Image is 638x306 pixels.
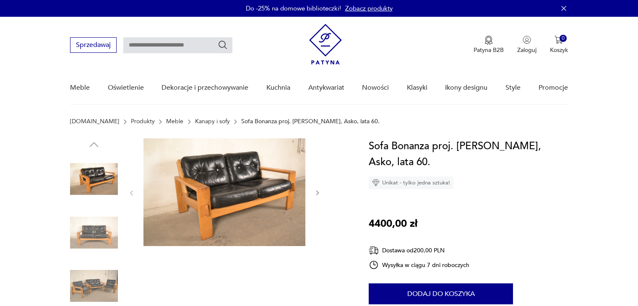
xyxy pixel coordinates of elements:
a: Meble [166,118,183,125]
img: Zdjęcie produktu Sofa Bonanza proj. Esko Pajamies, Asko, lata 60. [70,209,118,257]
button: 0Koszyk [550,36,568,54]
button: Dodaj do koszyka [369,283,513,304]
div: 0 [560,35,567,42]
img: Zdjęcie produktu Sofa Bonanza proj. Esko Pajamies, Asko, lata 60. [70,155,118,203]
h1: Sofa Bonanza proj. [PERSON_NAME], Asko, lata 60. [369,138,568,170]
img: Ikonka użytkownika [523,36,531,44]
a: Produkty [131,118,155,125]
button: Zaloguj [517,36,536,54]
button: Sprzedawaj [70,37,117,53]
img: Zdjęcie produktu Sofa Bonanza proj. Esko Pajamies, Asko, lata 60. [143,138,305,246]
a: Style [505,72,521,104]
img: Patyna - sklep z meblami i dekoracjami vintage [309,24,342,65]
a: Dekoracje i przechowywanie [161,72,248,104]
div: Wysyłka w ciągu 7 dni roboczych [369,260,469,270]
img: Ikona dostawy [369,245,379,256]
p: Koszyk [550,46,568,54]
a: Antykwariat [308,72,344,104]
p: Sofa Bonanza proj. [PERSON_NAME], Asko, lata 60. [241,118,380,125]
a: Kuchnia [266,72,290,104]
p: 4400,00 zł [369,216,417,232]
a: Klasyki [407,72,427,104]
a: Nowości [362,72,389,104]
a: Promocje [539,72,568,104]
img: Ikona koszyka [555,36,563,44]
img: Ikona diamentu [372,179,380,187]
a: Kanapy i sofy [195,118,230,125]
a: Sprzedawaj [70,43,117,49]
a: Ikona medaluPatyna B2B [474,36,504,54]
p: Zaloguj [517,46,536,54]
div: Dostawa od 200,00 PLN [369,245,469,256]
img: Ikona medalu [484,36,493,45]
a: Zobacz produkty [345,4,393,13]
button: Szukaj [218,40,228,50]
a: Oświetlenie [108,72,144,104]
a: Meble [70,72,90,104]
div: Unikat - tylko jedna sztuka! [369,176,453,189]
a: Ikony designu [445,72,487,104]
p: Do -25% na domowe biblioteczki! [246,4,341,13]
p: Patyna B2B [474,46,504,54]
button: Patyna B2B [474,36,504,54]
a: [DOMAIN_NAME] [70,118,119,125]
